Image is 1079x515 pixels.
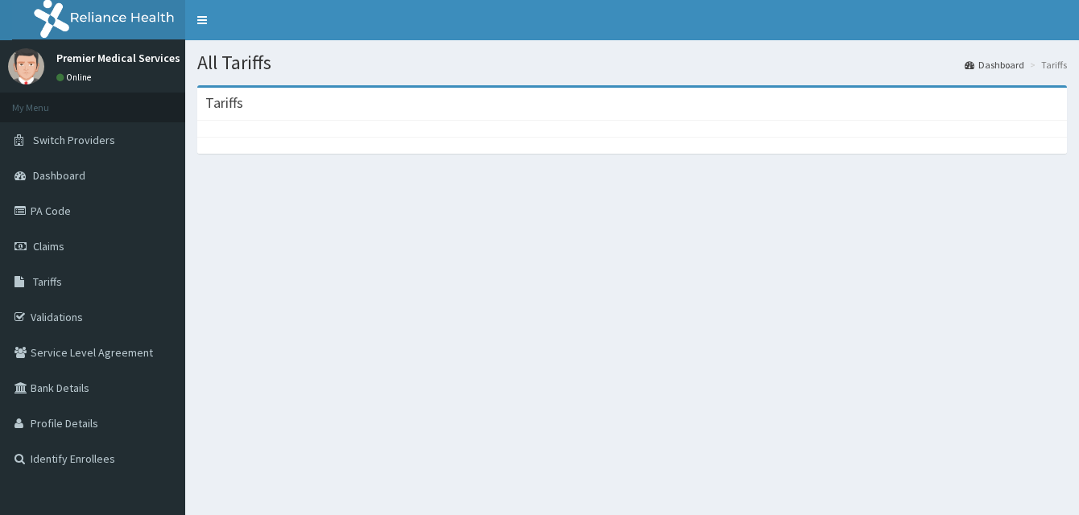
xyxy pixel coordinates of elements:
[1026,58,1067,72] li: Tariffs
[56,52,180,64] p: Premier Medical Services
[33,133,115,147] span: Switch Providers
[33,274,62,289] span: Tariffs
[8,48,44,84] img: User Image
[965,58,1024,72] a: Dashboard
[33,168,85,183] span: Dashboard
[205,96,243,110] h3: Tariffs
[33,239,64,253] span: Claims
[56,72,95,83] a: Online
[197,52,1067,73] h1: All Tariffs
